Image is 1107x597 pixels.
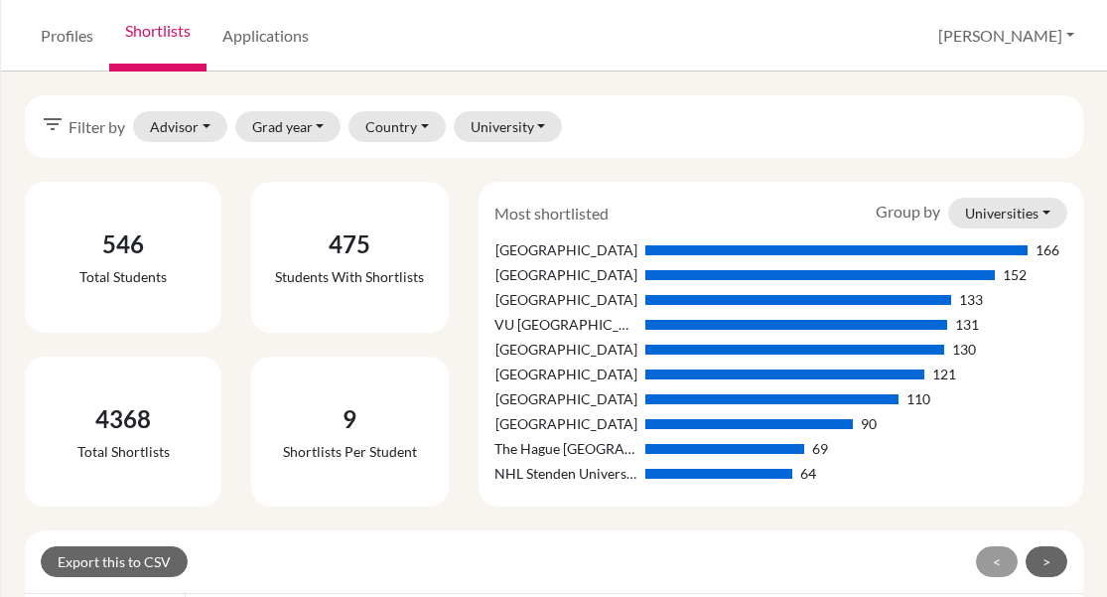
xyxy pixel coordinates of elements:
div: Students with shortlists [275,266,424,287]
button: > [1026,546,1067,577]
div: [GEOGRAPHIC_DATA] [494,264,637,285]
div: 69 [812,438,828,459]
span: Filter by [69,115,125,139]
div: [GEOGRAPHIC_DATA] [494,239,637,260]
button: Universities [948,198,1067,228]
div: VU [GEOGRAPHIC_DATA] [494,314,637,335]
div: [GEOGRAPHIC_DATA] [494,364,637,384]
div: Group by [861,198,1082,228]
button: University [454,111,563,142]
div: NHL Stenden University of Applied Sciences [494,463,637,484]
div: 110 [906,388,930,409]
div: 546 [79,226,167,262]
div: 64 [800,463,816,484]
div: 130 [952,339,976,360]
div: 9 [283,401,417,437]
div: Most shortlisted [480,202,623,225]
div: Total students [79,266,167,287]
button: < [976,546,1018,577]
div: 90 [861,413,877,434]
button: Country [348,111,446,142]
div: 121 [932,364,956,384]
div: The Hague [GEOGRAPHIC_DATA] [494,438,637,459]
button: [PERSON_NAME] [929,17,1083,55]
div: 152 [1003,264,1027,285]
div: Shortlists per student [283,441,417,462]
div: 4368 [77,401,170,437]
button: Grad year [235,111,342,142]
i: filter_list [41,112,65,136]
div: [GEOGRAPHIC_DATA] [494,413,637,434]
div: 166 [1036,239,1059,260]
button: Export this to CSV [41,546,188,577]
div: 131 [955,314,979,335]
button: Advisor [133,111,227,142]
div: 133 [959,289,983,310]
div: 475 [275,226,424,262]
div: Total shortlists [77,441,170,462]
div: [GEOGRAPHIC_DATA] [494,388,637,409]
div: [GEOGRAPHIC_DATA] [494,339,637,360]
div: [GEOGRAPHIC_DATA] [494,289,637,310]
